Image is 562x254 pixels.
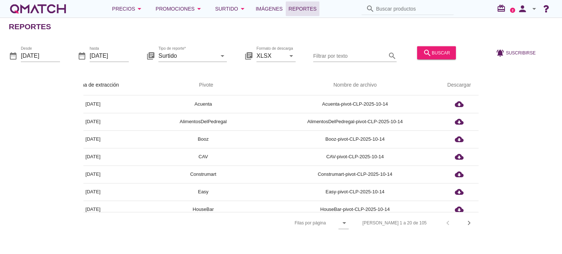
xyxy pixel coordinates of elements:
[58,95,128,113] td: [DATE]
[496,48,506,57] i: notifications_active
[506,49,536,56] span: Suscribirse
[462,216,476,230] button: Next page
[158,50,217,61] input: Tipo de reporte*
[9,21,51,33] h2: Reportes
[455,187,464,196] i: cloud_download
[530,4,539,13] i: arrow_drop_down
[112,4,144,13] div: Precios
[515,4,530,14] i: person
[58,148,128,166] td: [DATE]
[218,51,227,60] i: arrow_drop_down
[279,130,431,148] td: Booz-pivot-CLP-2025-10-14
[455,170,464,179] i: cloud_download
[376,3,449,15] input: Buscar productos
[423,48,450,57] div: buscar
[146,51,155,60] i: library_books
[128,95,279,113] td: Acuenta
[431,75,487,95] th: Descargar: Not sorted.
[287,51,296,60] i: arrow_drop_down
[286,1,320,16] a: Reportes
[156,4,203,13] div: Promociones
[388,51,397,60] i: search
[366,4,375,13] i: search
[455,135,464,144] i: cloud_download
[244,51,253,60] i: library_books
[490,46,542,59] button: Suscribirse
[279,75,431,95] th: Nombre de archivo: Not sorted.
[279,183,431,201] td: Easy-pivot-CLP-2025-10-14
[256,50,285,61] input: Formato de descarga
[455,100,464,109] i: cloud_download
[279,113,431,130] td: AlimentosDelPedregal-pivot-CLP-2025-10-14
[455,152,464,161] i: cloud_download
[58,201,128,218] td: [DATE]
[289,4,317,13] span: Reportes
[150,1,209,16] button: Promociones
[417,46,456,59] button: buscar
[340,219,349,227] i: arrow_drop_down
[279,148,431,166] td: CAV-pivot-CLP-2025-10-14
[128,75,279,95] th: Pivote: Not sorted. Activate to sort ascending.
[9,1,67,16] a: white-qmatch-logo
[238,4,247,13] i: arrow_drop_down
[128,201,279,218] td: HouseBar
[256,4,283,13] span: Imágenes
[279,166,431,183] td: Construmart-pivot-CLP-2025-10-14
[221,212,348,234] div: Filas por página
[195,4,203,13] i: arrow_drop_down
[128,113,279,130] td: AlimentosDelPedregal
[128,166,279,183] td: Construmart
[423,48,432,57] i: search
[363,220,427,226] div: [PERSON_NAME] 1 a 20 de 105
[215,4,247,13] div: Surtido
[455,205,464,214] i: cloud_download
[58,183,128,201] td: [DATE]
[279,95,431,113] td: Acuenta-pivot-CLP-2025-10-14
[455,117,464,126] i: cloud_download
[128,183,279,201] td: Easy
[135,4,144,13] i: arrow_drop_down
[90,50,129,61] input: hasta
[209,1,253,16] button: Surtido
[510,8,515,13] a: 2
[313,50,386,61] input: Filtrar por texto
[512,8,514,12] text: 2
[497,4,509,13] i: redeem
[9,51,18,60] i: date_range
[253,1,286,16] a: Imágenes
[106,1,150,16] button: Precios
[465,219,473,227] i: chevron_right
[58,166,128,183] td: [DATE]
[78,51,86,60] i: date_range
[58,130,128,148] td: [DATE]
[128,148,279,166] td: CAV
[128,130,279,148] td: Booz
[58,113,128,130] td: [DATE]
[58,75,128,95] th: Fecha de extracción: Sorted ascending. Activate to sort descending.
[21,50,60,61] input: Desde
[279,201,431,218] td: HouseBar-pivot-CLP-2025-10-14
